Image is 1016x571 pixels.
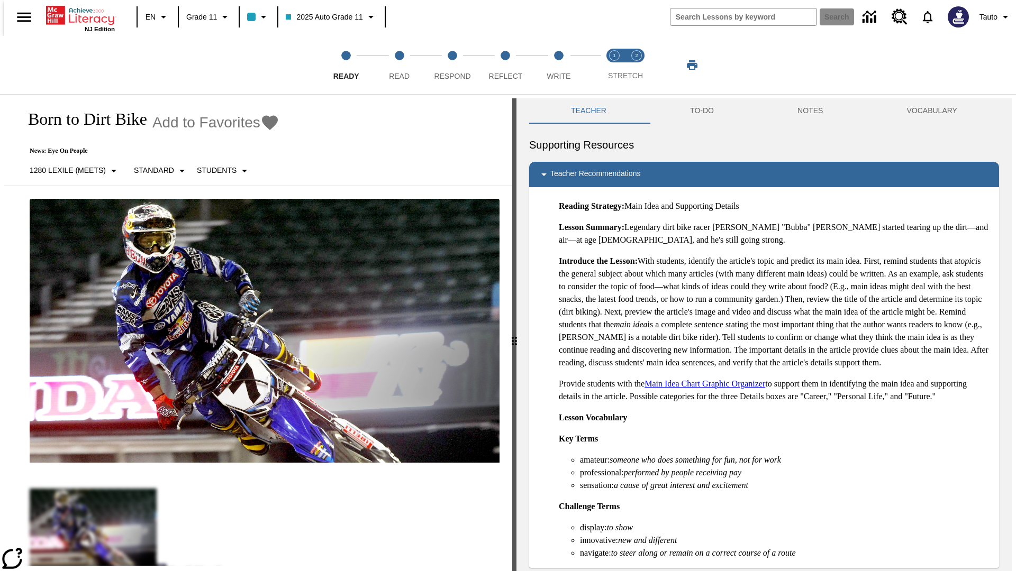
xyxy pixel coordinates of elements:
div: activity [516,98,1012,571]
text: 1 [613,53,615,58]
strong: Challenge Terms [559,502,620,511]
strong: Key Terms [559,434,598,443]
button: Select Student [193,161,255,180]
em: topic [958,256,975,265]
span: Tauto [979,12,997,23]
strong: Reading Strategy: [559,201,624,210]
p: News: Eye On People [17,147,279,155]
div: reading [4,98,512,566]
div: Press Enter or Spacebar and then press right and left arrow keys to move the slider [512,98,516,571]
button: Respond step 3 of 5 [422,36,483,94]
p: Provide students with the to support them in identifying the main idea and supporting details in ... [559,377,991,403]
span: Read [389,72,410,80]
span: Write [547,72,570,80]
a: Main Idea Chart Graphic Organizer [645,379,765,388]
button: TO-DO [648,98,756,124]
li: amateur: [580,454,991,466]
button: Class color is light blue. Change class color [243,7,274,26]
p: With students, identify the article's topic and predict its main idea. First, remind students tha... [559,255,991,369]
em: new and different [618,536,677,545]
p: Main Idea and Supporting Details [559,200,991,213]
p: 1280 Lexile (Meets) [30,165,106,176]
button: NOTES [756,98,865,124]
p: Students [197,165,237,176]
button: Print [675,56,709,75]
a: Data Center [856,3,885,32]
button: Open side menu [8,2,40,33]
strong: Lesson Vocabulary [559,413,627,422]
a: Notifications [914,3,941,31]
p: Standard [134,165,174,176]
img: Motocross racer James Stewart flies through the air on his dirt bike. [30,199,500,463]
div: Home [46,4,115,32]
li: navigate: [580,547,991,559]
li: innovative: [580,534,991,547]
button: Select Lexile, 1280 Lexile (Meets) [25,161,124,180]
button: Scaffolds, Standard [130,161,193,180]
span: 2025 Auto Grade 11 [286,12,362,23]
div: Teacher Recommendations [529,162,999,187]
button: Teacher [529,98,648,124]
button: Ready step 1 of 5 [315,36,377,94]
div: Instructional Panel Tabs [529,98,999,124]
span: Grade 11 [186,12,217,23]
strong: Lesson Summary: [559,223,624,232]
p: Legendary dirt bike racer [PERSON_NAME] "Bubba" [PERSON_NAME] started tearing up the dirt—and air... [559,221,991,246]
button: Read step 2 of 5 [368,36,430,94]
button: Profile/Settings [975,7,1016,26]
a: Resource Center, Will open in new tab [885,3,914,31]
p: Teacher Recommendations [550,168,640,181]
em: main idea [614,320,648,329]
button: VOCABULARY [865,98,999,124]
li: sensation: [580,479,991,492]
button: Stretch Read step 1 of 2 [599,36,630,94]
button: Select a new avatar [941,3,975,31]
button: Class: 2025 Auto Grade 11, Select your class [282,7,381,26]
span: Add to Favorites [152,114,260,131]
strong: Introduce the Lesson: [559,256,638,265]
span: EN [146,12,156,23]
h6: Supporting Resources [529,136,999,153]
button: Grade: Grade 11, Select a grade [182,7,235,26]
button: Add to Favorites - Born to Dirt Bike [152,113,279,132]
li: display: [580,521,991,534]
input: search field [670,8,817,25]
button: Language: EN, Select a language [141,7,175,26]
text: 2 [635,53,638,58]
em: someone who does something for fun, not for work [610,455,781,464]
span: Ready [333,72,359,80]
em: a cause of great interest and excitement [614,481,748,490]
span: STRETCH [608,71,643,80]
span: NJ Edition [85,26,115,32]
span: Reflect [489,72,523,80]
span: Respond [434,72,470,80]
em: performed by people receiving pay [624,468,741,477]
button: Write step 5 of 5 [528,36,589,94]
em: to steer along or remain on a correct course of a route [611,548,796,557]
em: to show [607,523,633,532]
img: Avatar [948,6,969,27]
button: Reflect step 4 of 5 [475,36,536,94]
li: professional: [580,466,991,479]
h1: Born to Dirt Bike [17,109,147,129]
button: Stretch Respond step 2 of 2 [621,36,652,94]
